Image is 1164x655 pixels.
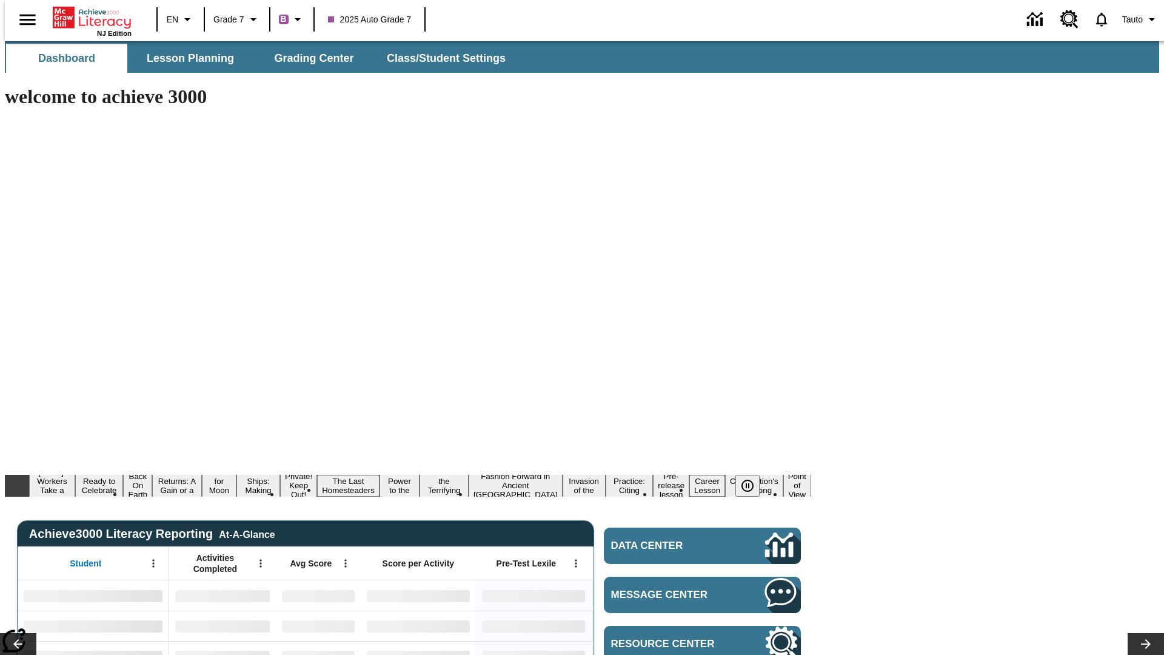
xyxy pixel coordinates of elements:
[611,638,729,650] span: Resource Center
[689,475,725,497] button: Slide 15 Career Lesson
[219,527,275,540] div: At-A-Glance
[38,52,95,65] span: Dashboard
[253,44,375,73] button: Grading Center
[735,475,760,497] button: Pause
[611,589,729,601] span: Message Center
[29,466,75,506] button: Slide 1 Labor Day: Workers Take a Stand
[604,577,801,613] a: Message Center
[97,30,132,37] span: NJ Edition
[6,44,127,73] button: Dashboard
[653,470,689,501] button: Slide 14 Pre-release lesson
[328,13,412,26] span: 2025 Auto Grade 7
[202,466,236,506] button: Slide 5 Time for Moon Rules?
[144,554,162,573] button: Open Menu
[75,466,124,506] button: Slide 2 Get Ready to Celebrate Juneteenth!
[147,52,234,65] span: Lesson Planning
[497,558,557,569] span: Pre-Test Lexile
[606,466,654,506] button: Slide 13 Mixed Practice: Citing Evidence
[290,558,332,569] span: Avg Score
[5,44,517,73] div: SubNavbar
[336,554,355,573] button: Open Menu
[70,558,101,569] span: Student
[175,553,255,574] span: Activities Completed
[1117,8,1164,30] button: Profile/Settings
[377,44,515,73] button: Class/Student Settings
[10,2,45,38] button: Open side menu
[161,8,200,30] button: Language: EN, Select a language
[169,611,276,641] div: No Data,
[274,8,310,30] button: Boost Class color is purple. Change class color
[611,540,724,552] span: Data Center
[274,52,353,65] span: Grading Center
[383,558,455,569] span: Score per Activity
[152,466,201,506] button: Slide 4 Free Returns: A Gain or a Drain?
[380,466,420,506] button: Slide 9 Solar Power to the People
[252,554,270,573] button: Open Menu
[276,580,361,611] div: No Data,
[1020,3,1053,36] a: Data Center
[213,13,244,26] span: Grade 7
[387,52,506,65] span: Class/Student Settings
[1053,3,1086,36] a: Resource Center, Will open in new tab
[167,13,178,26] span: EN
[276,611,361,641] div: No Data,
[469,470,563,501] button: Slide 11 Fashion Forward in Ancient Rome
[280,470,317,501] button: Slide 7 Private! Keep Out!
[783,470,811,501] button: Slide 17 Point of View
[209,8,266,30] button: Grade: Grade 7, Select a grade
[317,475,380,497] button: Slide 8 The Last Homesteaders
[5,41,1159,73] div: SubNavbar
[567,554,585,573] button: Open Menu
[29,527,275,541] span: Achieve3000 Literacy Reporting
[725,466,783,506] button: Slide 16 The Constitution's Balancing Act
[604,528,801,564] a: Data Center
[281,12,287,27] span: B
[1128,633,1164,655] button: Lesson carousel, Next
[130,44,251,73] button: Lesson Planning
[123,470,152,501] button: Slide 3 Back On Earth
[169,580,276,611] div: No Data,
[420,466,469,506] button: Slide 10 Attack of the Terrifying Tomatoes
[53,5,132,30] a: Home
[563,466,606,506] button: Slide 12 The Invasion of the Free CD
[5,86,811,108] h1: welcome to achieve 3000
[236,466,280,506] button: Slide 6 Cruise Ships: Making Waves
[53,4,132,37] div: Home
[1122,13,1143,26] span: Tauto
[735,475,772,497] div: Pause
[1086,4,1117,35] a: Notifications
